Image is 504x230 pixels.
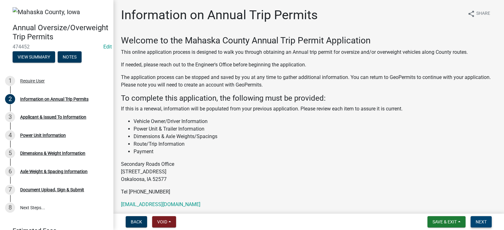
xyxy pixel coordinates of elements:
button: Notes [58,51,82,63]
div: 6 [5,166,15,177]
p: If needed, please reach out to the Engineer's Office before beginning the application. [121,61,496,69]
span: Share [476,10,490,18]
div: 3 [5,112,15,122]
p: The application process can be stopped and saved by you at any time to gather additional informat... [121,74,496,89]
div: Axle Weight & Spacing Information [20,169,88,174]
a: Edit [103,44,112,50]
h3: Welcome to the Mahaska County Annual Trip Permit Application [121,35,496,46]
li: Route/Trip Information [134,140,496,148]
p: Secondary Roads Office [STREET_ADDRESS] Oskaloosa, IA 52577 [121,160,496,183]
li: Power Unit & Trailer Information [134,125,496,133]
span: Next [476,219,487,224]
div: Power Unit Information [20,133,66,137]
span: 474452 [13,44,101,50]
li: Vehicle Owner/Driver Information [134,118,496,125]
span: Void [157,219,167,224]
div: 7 [5,185,15,195]
li: Dimensions & Axle Weights/Spacings [134,133,496,140]
p: Tel [PHONE_NUMBER] [121,188,496,196]
button: Void [152,216,176,227]
wm-modal-confirm: Edit Application Number [103,44,112,50]
span: Back [131,219,142,224]
span: Save & Exit [432,219,457,224]
i: share [467,10,475,18]
a: [EMAIL_ADDRESS][DOMAIN_NAME] [121,201,200,207]
div: 8 [5,203,15,213]
p: If this is a renewal, information will be populated from your previous application. Please review... [121,105,496,113]
button: shareShare [462,8,495,20]
div: 1 [5,76,15,86]
button: View Summary [13,51,55,63]
h1: Information on Annual Trip Permits [121,8,318,23]
div: 2 [5,94,15,104]
div: 5 [5,148,15,158]
div: Document Upload, Sign & Submit [20,188,84,192]
img: Mahaska County, Iowa [13,7,80,17]
li: Payment [134,148,496,155]
wm-modal-confirm: Summary [13,55,55,60]
div: Dimensions & Weight Information [20,151,85,155]
button: Back [126,216,147,227]
div: 4 [5,130,15,140]
h4: To complete this application, the following must be provided: [121,94,496,103]
p: This online application process is designed to walk you through obtaining an Annual trip permit f... [121,48,496,56]
div: Information on Annual Trip Permits [20,97,89,101]
wm-modal-confirm: Notes [58,55,82,60]
div: Applicant & Issued To Information [20,115,86,119]
div: Require User [20,79,45,83]
h4: Annual Oversize/Overweight Trip Permits [13,23,108,42]
button: Save & Exit [427,216,466,227]
button: Next [471,216,492,227]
